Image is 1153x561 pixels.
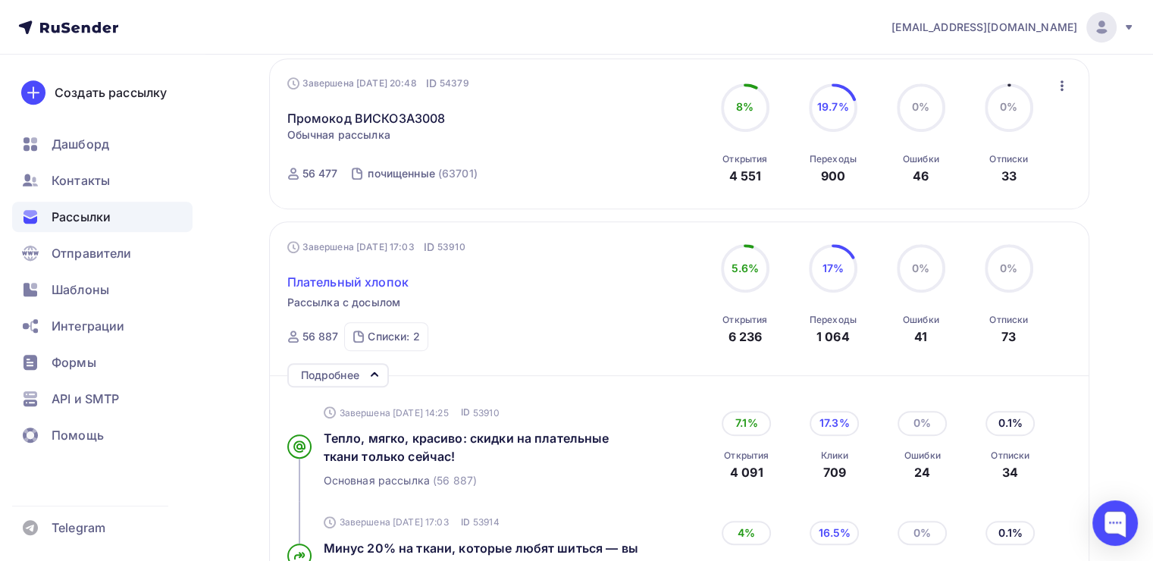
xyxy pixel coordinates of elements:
[12,129,193,159] a: Дашборд
[52,353,96,371] span: Формы
[340,516,449,528] span: Завершена [DATE] 17:03
[461,405,470,420] span: ID
[728,328,762,346] div: 6 236
[722,153,767,165] div: Открытия
[816,328,850,346] div: 1 064
[302,329,339,344] div: 56 887
[55,83,167,102] div: Создать рассылку
[302,166,338,181] div: 56 477
[989,153,1028,165] div: Отписки
[368,329,419,344] div: Списки: 2
[287,240,465,255] div: Завершена [DATE] 17:03
[52,317,124,335] span: Интеграции
[722,521,771,545] div: 4%
[722,411,771,435] div: 7.1%
[904,463,941,481] div: 24
[461,515,470,530] span: ID
[1000,262,1017,274] span: 0%
[437,240,465,255] span: 53910
[1001,328,1016,346] div: 73
[891,20,1077,35] span: [EMAIL_ADDRESS][DOMAIN_NAME]
[473,406,500,419] span: 53910
[913,167,929,185] div: 46
[12,347,193,378] a: Формы
[991,450,1029,462] div: Отписки
[810,521,859,545] div: 16.5%
[728,167,761,185] div: 4 551
[724,463,769,481] div: 4 091
[822,262,844,274] span: 17%
[324,473,430,488] span: Основная рассылка
[324,431,609,464] span: Тепло, мягко, красиво: скидки на плательные ткани только сейчас!
[810,314,857,326] div: Переходы
[368,166,434,181] div: почищенные
[52,244,132,262] span: Отправители
[340,406,449,419] span: Завершена [DATE] 14:25
[12,165,193,196] a: Контакты
[12,274,193,305] a: Шаблоны
[898,411,947,435] div: 0%
[424,240,434,255] span: ID
[817,100,849,113] span: 19.7%
[820,450,848,462] div: Клики
[903,153,939,165] div: Ошибки
[12,238,193,268] a: Отправители
[985,521,1035,545] div: 0.1%
[736,100,754,113] span: 8%
[821,167,845,185] div: 900
[324,429,669,465] a: Тепло, мягко, красиво: скидки на плательные ткани только сейчас!
[52,171,110,190] span: Контакты
[891,12,1135,42] a: [EMAIL_ADDRESS][DOMAIN_NAME]
[991,463,1029,481] div: 34
[724,450,769,462] div: Открытия
[440,76,469,91] span: 54379
[810,411,859,435] div: 17.3%
[904,450,941,462] div: Ошибки
[722,314,767,326] div: Открытия
[52,208,111,226] span: Рассылки
[903,314,939,326] div: Ошибки
[912,262,929,274] span: 0%
[287,273,409,291] span: Плательный хлопок
[1000,100,1017,113] span: 0%
[985,411,1035,435] div: 0.1%
[301,366,359,384] div: Подробнее
[287,76,469,91] div: Завершена [DATE] 20:48
[438,166,478,181] div: (63701)
[473,516,500,528] span: 53914
[287,295,401,310] span: Рассылка с досылом
[52,135,109,153] span: Дашборд
[52,519,105,537] span: Telegram
[914,328,927,346] div: 41
[1001,167,1017,185] div: 33
[287,109,446,127] a: Промокод ВИСКОЗА3008
[433,473,477,488] span: (56 887)
[287,127,390,143] span: Обычная рассылка
[820,463,848,481] div: 709
[52,426,104,444] span: Помощь
[810,153,857,165] div: Переходы
[366,161,478,186] a: почищенные (63701)
[731,262,759,274] span: 5.6%
[898,521,947,545] div: 0%
[912,100,929,113] span: 0%
[426,76,437,91] span: ID
[52,280,109,299] span: Шаблоны
[989,314,1028,326] div: Отписки
[52,390,119,408] span: API и SMTP
[12,202,193,232] a: Рассылки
